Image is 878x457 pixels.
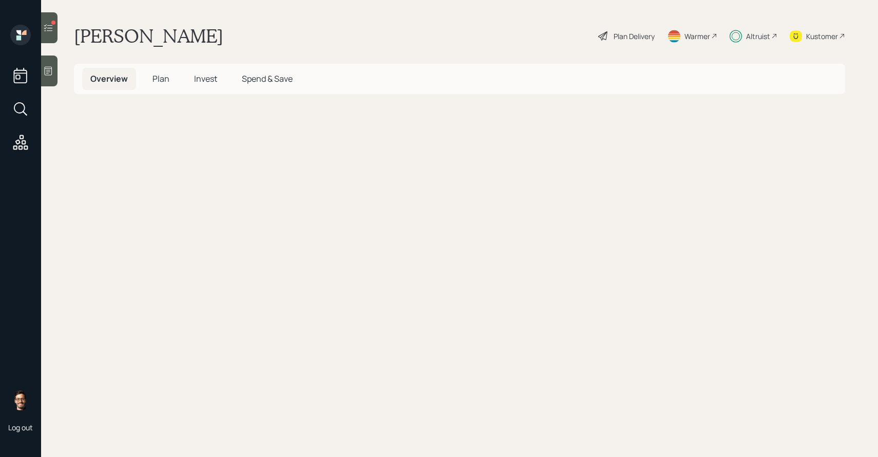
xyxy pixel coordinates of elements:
[242,73,293,84] span: Spend & Save
[10,390,31,410] img: sami-boghos-headshot.png
[90,73,128,84] span: Overview
[614,31,655,42] div: Plan Delivery
[8,423,33,432] div: Log out
[152,73,169,84] span: Plan
[194,73,217,84] span: Invest
[684,31,710,42] div: Warmer
[806,31,838,42] div: Kustomer
[746,31,770,42] div: Altruist
[74,25,223,47] h1: [PERSON_NAME]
